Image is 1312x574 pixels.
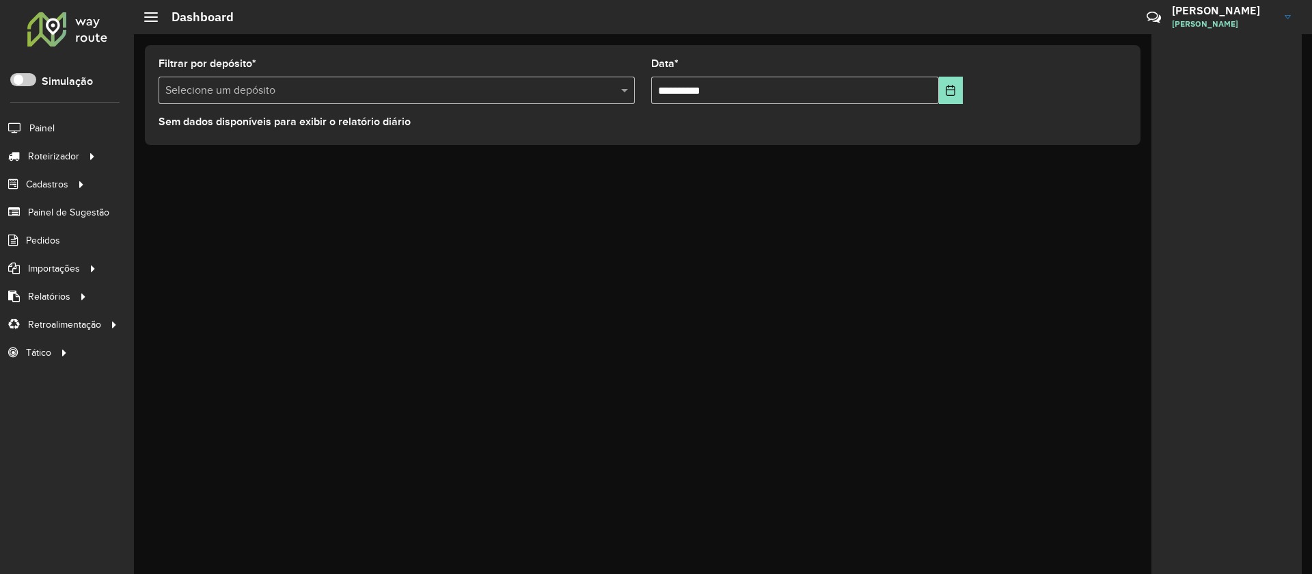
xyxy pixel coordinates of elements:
label: Filtrar por depósito [159,55,256,72]
label: Simulação [42,73,93,90]
span: Relatórios [28,289,70,304]
h2: Dashboard [158,10,234,25]
span: Roteirizador [28,149,79,164]
span: [PERSON_NAME] [1172,18,1274,30]
a: Contato Rápido [1139,3,1168,32]
span: Retroalimentação [28,317,101,332]
h3: [PERSON_NAME] [1172,4,1274,17]
span: Pedidos [26,233,60,248]
span: Cadastros [26,177,68,192]
label: Sem dados disponíveis para exibir o relatório diário [159,114,411,130]
span: Tático [26,345,51,360]
span: Painel de Sugestão [28,205,109,220]
span: Importações [28,261,80,276]
span: Painel [29,121,55,135]
button: Choose Date [939,77,963,104]
label: Data [651,55,679,72]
